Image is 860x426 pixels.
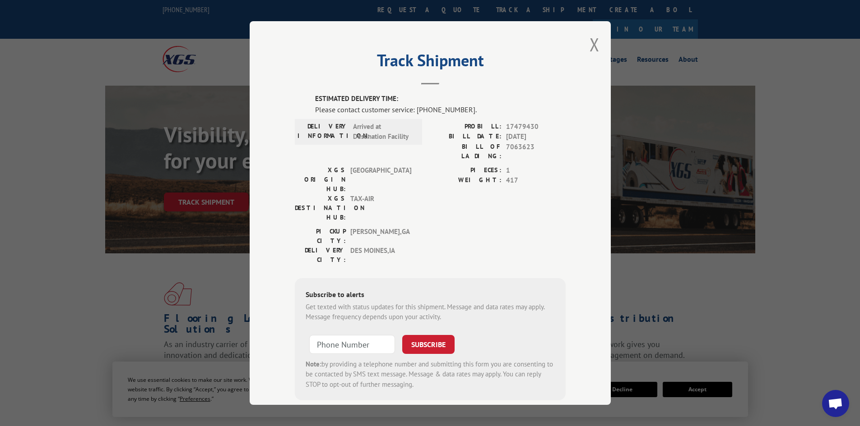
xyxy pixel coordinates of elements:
[295,246,346,265] label: DELIVERY CITY:
[298,122,349,142] label: DELIVERY INFORMATION:
[306,360,321,368] strong: Note:
[306,289,555,302] div: Subscribe to alerts
[506,175,566,186] span: 417
[353,122,414,142] span: Arrived at Destination Facility
[506,142,566,161] span: 7063623
[402,335,455,354] button: SUBSCRIBE
[430,175,502,186] label: WEIGHT:
[350,246,411,265] span: DES MOINES , IA
[506,132,566,142] span: [DATE]
[309,335,395,354] input: Phone Number
[430,122,502,132] label: PROBILL:
[315,94,566,104] label: ESTIMATED DELIVERY TIME:
[430,142,502,161] label: BILL OF LADING:
[315,104,566,115] div: Please contact customer service: [PHONE_NUMBER].
[306,302,555,322] div: Get texted with status updates for this shipment. Message and data rates may apply. Message frequ...
[822,390,849,417] div: Open chat
[350,165,411,194] span: [GEOGRAPHIC_DATA]
[295,54,566,71] h2: Track Shipment
[295,227,346,246] label: PICKUP CITY:
[295,194,346,222] label: XGS DESTINATION HUB:
[306,359,555,390] div: by providing a telephone number and submitting this form you are consenting to be contacted by SM...
[590,32,600,56] button: Close modal
[350,227,411,246] span: [PERSON_NAME] , GA
[295,165,346,194] label: XGS ORIGIN HUB:
[350,194,411,222] span: TAX-AIR
[506,165,566,176] span: 1
[506,122,566,132] span: 17479430
[430,165,502,176] label: PIECES:
[430,132,502,142] label: BILL DATE:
